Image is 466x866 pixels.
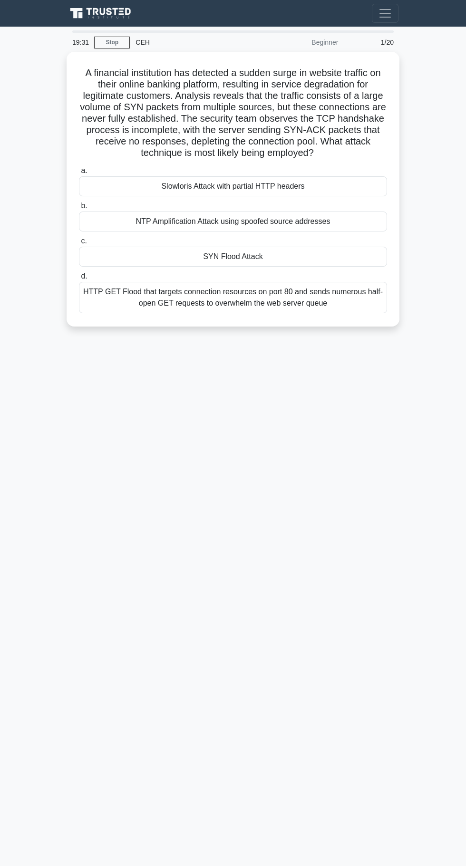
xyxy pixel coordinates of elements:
div: Slowloris Attack with partial HTTP headers [79,176,387,196]
div: 19:31 [67,33,94,52]
span: b. [81,202,87,210]
button: Toggle navigation [372,4,398,23]
div: Beginner [261,33,344,52]
div: NTP Amplification Attack using spoofed source addresses [79,212,387,231]
a: Stop [94,37,130,48]
h5: A financial institution has detected a sudden surge in website traffic on their online banking pl... [78,67,388,159]
div: HTTP GET Flood that targets connection resources on port 80 and sends numerous half-open GET requ... [79,282,387,313]
span: c. [81,237,87,245]
div: SYN Flood Attack [79,247,387,267]
span: a. [81,166,87,174]
span: d. [81,272,87,280]
div: CEH [130,33,261,52]
div: 1/20 [344,33,399,52]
